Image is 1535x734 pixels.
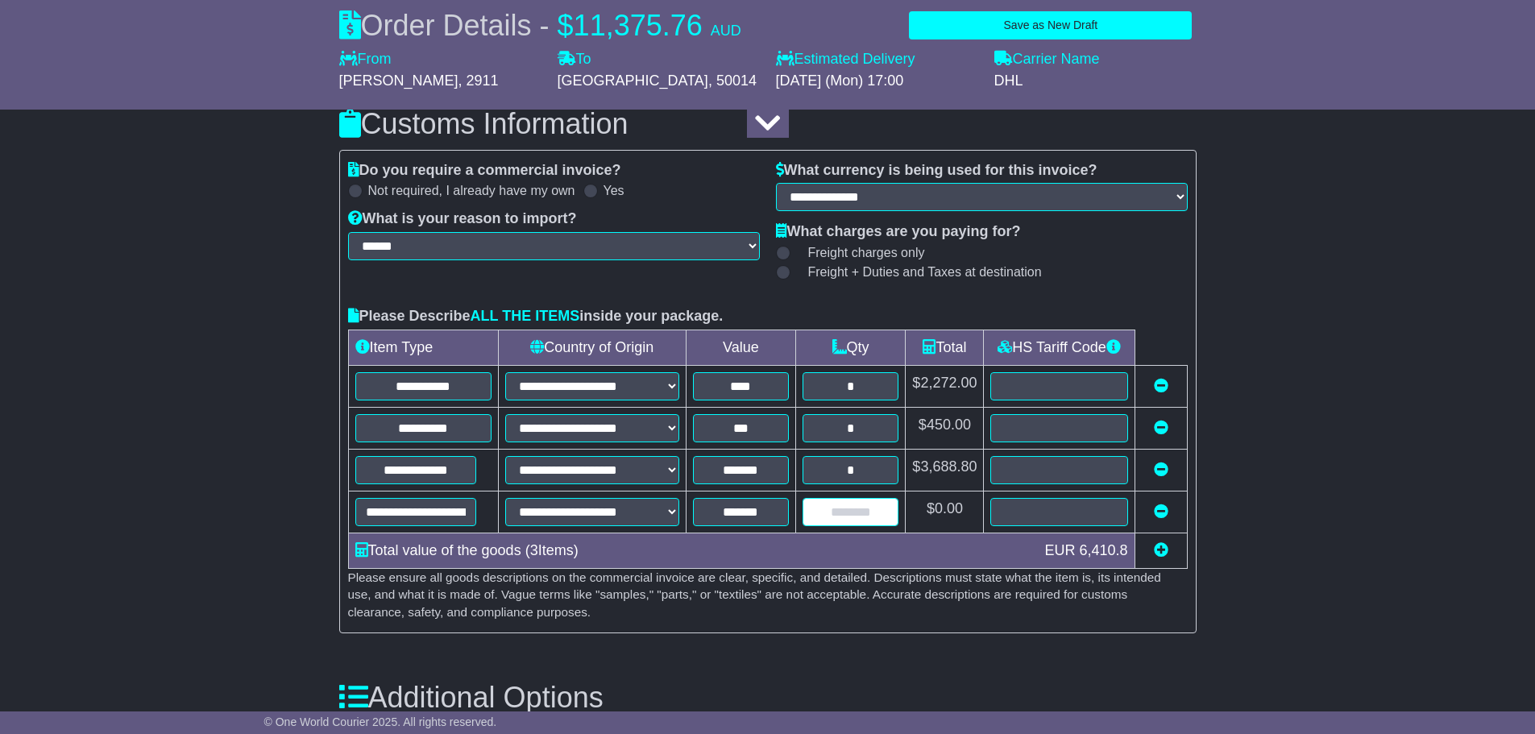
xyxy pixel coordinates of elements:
[558,73,708,89] span: [GEOGRAPHIC_DATA]
[530,542,538,558] span: 3
[776,223,1021,241] label: What charges are you paying for?
[471,308,580,324] span: ALL THE ITEMS
[994,73,1197,90] div: DHL
[348,330,498,365] td: Item Type
[339,108,1197,140] h3: Customs Information
[935,500,963,516] span: 0.00
[264,715,497,728] span: © One World Courier 2025. All rights reserved.
[1079,542,1127,558] span: 6,410.8
[795,330,905,365] td: Qty
[776,73,978,90] div: [DATE] (Mon) 17:00
[927,417,971,433] span: 450.00
[339,51,392,68] label: From
[339,73,458,89] span: [PERSON_NAME]
[558,51,591,68] label: To
[808,264,1042,280] span: Freight + Duties and Taxes at destination
[1154,378,1168,394] a: Remove this item
[604,183,624,198] label: Yes
[920,375,977,391] span: 2,272.00
[909,11,1192,39] button: Save as New Draft
[994,51,1100,68] label: Carrier Name
[458,73,499,89] span: , 2911
[558,9,574,42] span: $
[498,330,686,365] td: Country of Origin
[347,540,1037,562] div: Total value of the goods ( Items)
[1154,462,1168,478] a: Remove this item
[906,407,984,449] td: $
[788,245,925,260] label: Freight charges only
[984,330,1135,365] td: HS Tariff Code
[339,682,1197,714] h3: Additional Options
[906,449,984,491] td: $
[348,308,724,326] label: Please Describe inside your package.
[906,330,984,365] td: Total
[708,73,757,89] span: , 50014
[906,365,984,407] td: $
[1154,504,1168,520] a: Remove this item
[339,8,741,43] div: Order Details -
[906,491,984,533] td: $
[1154,420,1168,436] a: Remove this item
[920,458,977,475] span: 3,688.80
[574,9,703,42] span: 11,375.76
[368,183,575,198] label: Not required, I already have my own
[776,162,1097,180] label: What currency is being used for this invoice?
[348,162,621,180] label: Do you require a commercial invoice?
[711,23,741,39] span: AUD
[348,570,1161,619] small: Please ensure all goods descriptions on the commercial invoice are clear, specific, and detailed....
[1044,542,1075,558] span: EUR
[687,330,796,365] td: Value
[1154,542,1168,558] a: Add new item
[348,210,577,228] label: What is your reason to import?
[776,51,978,68] label: Estimated Delivery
